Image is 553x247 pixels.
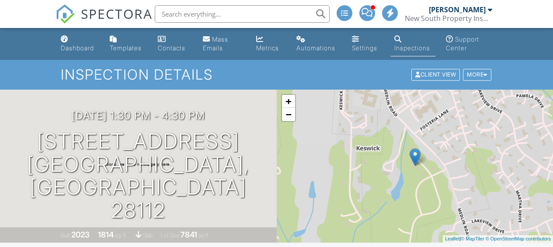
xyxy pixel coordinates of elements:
a: Support Center [442,31,496,56]
div: Dashboard [61,44,94,52]
a: Contacts [154,31,192,56]
img: The Best Home Inspection Software - Spectora [56,4,75,24]
h1: [STREET_ADDRESS] [GEOGRAPHIC_DATA], [GEOGRAPHIC_DATA] 28112 [14,130,263,222]
a: Zoom out [282,108,295,121]
a: Automations (Advanced) [293,31,341,56]
input: Search everything... [155,5,330,23]
div: Support Center [446,35,479,52]
a: Dashboard [57,31,99,56]
a: Mass Emails [199,31,246,56]
a: Leaflet [445,236,459,241]
a: SPECTORA [56,12,153,30]
div: [PERSON_NAME] [429,5,486,14]
div: Inspections [394,44,430,52]
div: Client View [411,69,460,81]
span: sq.ft. [198,232,209,239]
a: Client View [410,71,462,77]
a: Settings [348,31,384,56]
div: Automations [296,44,335,52]
h3: [DATE] 1:30 pm - 4:30 pm [72,110,205,122]
div: Settings [352,44,377,52]
span: slab [143,232,153,239]
span: Lot Size [161,232,179,239]
div: | [443,235,553,243]
a: Templates [106,31,147,56]
a: © MapTiler [461,236,484,241]
div: More [463,69,491,81]
div: New South Property Inspections, Inc. [405,14,492,23]
span: sq. ft. [115,232,127,239]
div: Contacts [158,44,185,52]
h1: Inspection Details [61,67,492,82]
div: 2023 [71,230,90,239]
a: © OpenStreetMap contributors [486,236,551,241]
span: Built [60,232,70,239]
div: 7841 [181,230,197,239]
div: Mass Emails [203,35,228,52]
div: 1814 [98,230,114,239]
a: Metrics [253,31,286,56]
div: Metrics [256,44,279,52]
span: SPECTORA [81,4,153,23]
a: Inspections [391,31,435,56]
a: Zoom in [282,95,295,108]
div: Templates [110,44,142,52]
